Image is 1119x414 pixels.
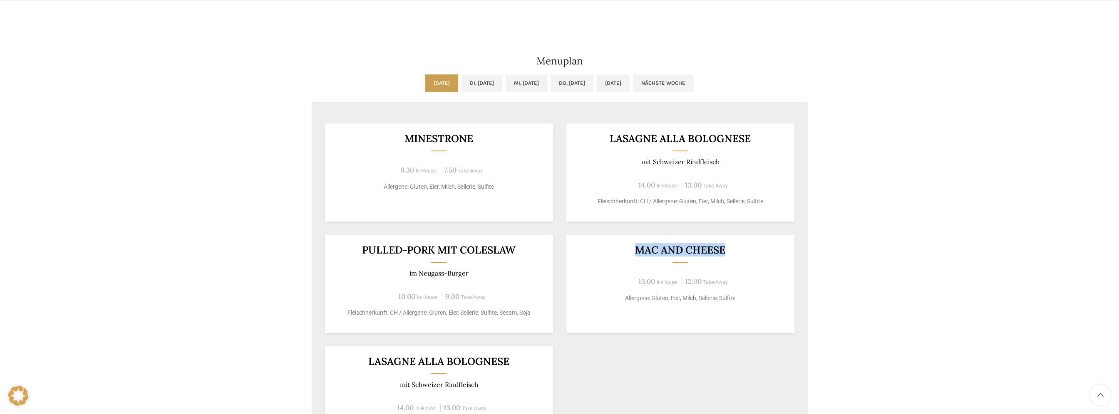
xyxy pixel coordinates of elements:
span: In-House [417,294,437,300]
p: Allergene: Gluten, Eier, Milch, Sellerie, Sulfite [576,294,784,303]
span: Take-Away [703,279,728,285]
p: Fleischherkunft: CH / Allergene: Gluten, Eier, Milch, Sellerie, Sulfite [576,197,784,206]
a: Mi, [DATE] [506,74,547,92]
span: Take-Away [461,294,486,300]
p: mit Schweizer Rindfleisch [576,158,784,166]
a: [DATE] [425,74,458,92]
span: 14.00 [397,403,414,412]
span: In-House [416,168,436,174]
span: In-House [657,183,677,189]
h3: Minestrone [335,133,543,144]
span: In-House [657,279,677,285]
span: 9.00 [445,292,459,301]
span: Take-Away [703,183,728,189]
p: Fleischherkunft: CH / Allergene: Gluten, Eier, Sellerie, Sulfite, Sesam, Soja [335,308,543,317]
span: 14.00 [638,180,655,190]
a: [DATE] [597,74,630,92]
span: 13.00 [444,403,460,412]
span: 13.00 [685,180,702,190]
p: mit Schweizer Rindfleisch [335,381,543,389]
p: im Neugass-Burger [335,269,543,277]
span: 13.00 [638,277,655,286]
a: Do, [DATE] [551,74,593,92]
span: Take-Away [458,168,483,174]
h3: Lasagne alla Bolognese [335,356,543,367]
span: 7.50 [444,165,457,175]
span: 10.00 [398,292,415,301]
span: 8.30 [401,165,414,175]
span: In-House [415,406,436,412]
p: Allergene: Gluten, Eier, Milch, Sellerie, Sulfite [335,182,543,191]
a: Di, [DATE] [461,74,502,92]
h2: Menuplan [312,56,808,66]
span: Take-Away [462,406,486,412]
a: Nächste Woche [633,74,694,92]
span: 12.00 [685,277,702,286]
h3: Pulled-Pork mit Coleslaw [335,245,543,255]
h3: LASAGNE ALLA BOLOGNESE [576,133,784,144]
a: Scroll to top button [1090,385,1111,406]
h3: Mac and Cheese [576,245,784,255]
